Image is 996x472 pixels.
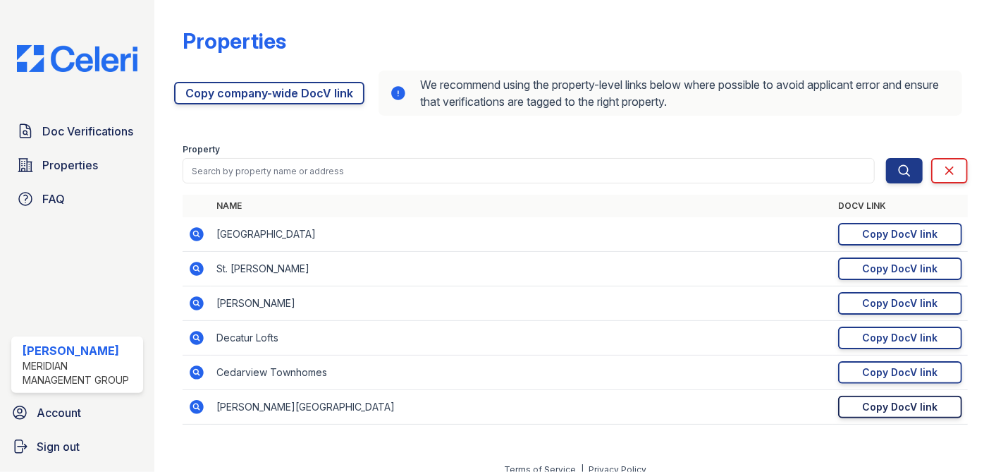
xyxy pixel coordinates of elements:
[211,286,832,321] td: [PERSON_NAME]
[11,185,143,213] a: FAQ
[183,28,286,54] div: Properties
[211,217,832,252] td: [GEOGRAPHIC_DATA]
[6,432,149,461] a: Sign out
[838,292,962,315] a: Copy DocV link
[37,404,81,421] span: Account
[183,158,875,183] input: Search by property name or address
[838,223,962,246] a: Copy DocV link
[6,45,149,72] img: CE_Logo_Blue-a8612792a0a2168367f1c8372b55b34899dd931a85d93a1a3d3e32e68fde9ad4.png
[832,195,968,217] th: DocV Link
[211,195,832,217] th: Name
[863,331,938,345] div: Copy DocV link
[838,396,962,418] a: Copy DocV link
[183,144,220,155] label: Property
[11,117,143,145] a: Doc Verifications
[23,342,137,359] div: [PERSON_NAME]
[211,390,832,425] td: [PERSON_NAME][GEOGRAPHIC_DATA]
[838,327,962,349] a: Copy DocV link
[11,151,143,179] a: Properties
[863,227,938,241] div: Copy DocV link
[6,399,149,427] a: Account
[838,361,962,384] a: Copy DocV link
[863,262,938,276] div: Copy DocV link
[42,190,65,207] span: FAQ
[211,252,832,286] td: St. [PERSON_NAME]
[174,82,364,104] a: Copy company-wide DocV link
[379,71,962,116] div: We recommend using the property-level links below where possible to avoid applicant error and ens...
[37,438,80,455] span: Sign out
[863,296,938,310] div: Copy DocV link
[838,258,962,280] a: Copy DocV link
[42,157,98,174] span: Properties
[23,359,137,387] div: Meridian Management Group
[863,365,938,380] div: Copy DocV link
[863,400,938,414] div: Copy DocV link
[211,321,832,356] td: Decatur Lofts
[42,123,133,140] span: Doc Verifications
[211,356,832,390] td: Cedarview Townhomes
